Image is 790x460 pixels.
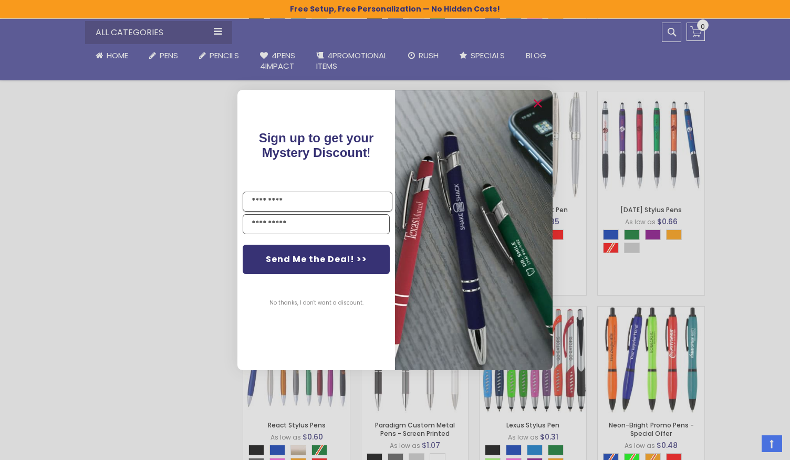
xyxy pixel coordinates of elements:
[259,131,374,160] span: Sign up to get your Mystery Discount
[243,245,390,274] button: Send Me the Deal! >>
[259,131,374,160] span: !
[529,95,546,112] button: Close dialog
[264,290,369,316] button: No thanks, I don't want a discount.
[395,90,553,370] img: pop-up-image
